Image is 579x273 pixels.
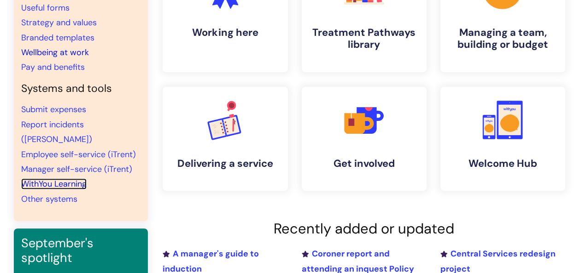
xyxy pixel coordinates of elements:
a: Employee self-service (iTrent) [21,149,136,160]
a: Delivering a service [163,87,287,191]
h4: Systems and tools [21,82,140,95]
a: Report incidents ([PERSON_NAME]) [21,119,92,145]
a: Submit expenses [21,104,86,115]
a: Wellbeing at work [21,47,89,58]
a: WithYou Learning [21,178,87,189]
h4: Get involved [309,158,419,170]
a: Manager self-service (iTrent) [21,164,132,175]
h2: Recently added or updated [163,220,565,237]
a: Welcome Hub [440,87,565,191]
h4: Delivering a service [170,158,280,170]
h4: Treatment Pathways library [309,27,419,51]
h4: Welcome Hub [448,158,558,170]
a: Get involved [302,87,427,191]
a: Branded templates [21,32,94,43]
a: Other systems [21,193,77,205]
a: Strategy and values [21,17,97,28]
h4: Working here [170,27,280,39]
a: Pay and benefits [21,62,85,73]
h3: September's spotlight [21,236,140,266]
h4: Managing a team, building or budget [448,27,558,51]
a: Useful forms [21,2,70,13]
